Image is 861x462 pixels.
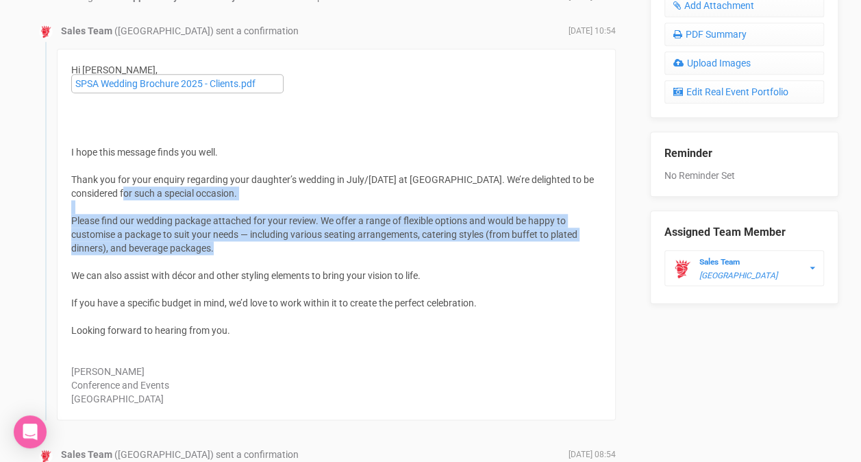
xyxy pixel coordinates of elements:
span: ([GEOGRAPHIC_DATA]) sent a confirmation [114,25,299,36]
em: [GEOGRAPHIC_DATA] [699,271,777,280]
div: If you have a specific budget in mind, we’d love to work within it to create the perfect celebrat... [71,296,601,310]
span: [DATE] 10:54 [569,25,616,37]
div: Please find our wedding package attached for your review. We offer a range of flexible options an... [71,214,601,255]
a: Upload Images [664,51,824,75]
span: ([GEOGRAPHIC_DATA]) sent a confirmation [114,449,299,460]
div: Thank you for your enquiry regarding your daughter’s wedding in July/[DATE] at [GEOGRAPHIC_DATA].... [71,173,601,200]
div: No Reminder Set [664,132,824,182]
strong: Sales Team [699,257,740,267]
img: knight-head-160.jpg [672,258,692,279]
strong: Sales Team [61,449,112,460]
legend: Reminder [664,146,824,162]
div: Looking forward to hearing from you. [71,324,601,337]
a: SPSA Wedding Brochure 2025 - Clients.pdf [71,74,284,93]
div: Open Intercom Messenger [14,415,47,448]
legend: Assigned Team Member [664,225,824,241]
span: [DATE] 08:54 [569,449,616,461]
div: We can also assist with décor and other styling elements to bring your vision to life. [71,269,601,282]
span: Conference and Events [71,380,169,391]
a: Edit Real Event Portfolio [664,80,824,104]
strong: Sales Team [61,25,112,36]
img: knight-head-160.jpg [39,25,53,38]
button: Sales Team [GEOGRAPHIC_DATA] [664,250,824,286]
a: PDF Summary [664,23,824,46]
div: Hi [PERSON_NAME], [71,63,601,145]
div: I hope this message finds you well. [71,145,601,159]
span: [GEOGRAPHIC_DATA] [71,393,164,404]
span: [PERSON_NAME] [71,366,145,377]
